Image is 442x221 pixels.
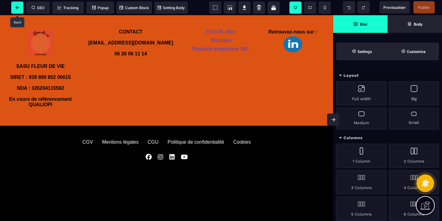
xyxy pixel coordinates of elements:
[333,15,388,33] span: Open Blocks
[16,48,64,54] b: SASU FLEUR DE VIE
[389,197,439,221] div: 6 Columns
[224,2,236,14] span: Screenshot
[333,70,442,81] div: Layout
[32,5,44,10] span: SEO
[333,132,442,144] div: Columns
[388,15,442,33] span: Open Layer Manager
[119,5,149,10] span: Custom Block
[233,124,251,130] div: Cookies
[388,43,439,60] span: Open Style Manager
[283,21,302,37] img: 1a59c7fc07b2df508e9f9470b57f58b2_Design_sans_titre_(2).png
[102,124,139,130] div: Mentions légales
[157,5,185,10] span: Setting Body
[336,170,386,194] div: 3 Columns
[336,144,386,168] div: 1 Column
[82,124,93,130] div: CGV
[209,2,221,14] span: View components
[88,14,173,41] b: CONTACT [EMAIL_ADDRESS][DOMAIN_NAME] 06 26 06 11 14
[357,49,372,54] strong: Settings
[389,108,439,129] div: Small
[92,5,109,10] span: Popup
[360,22,368,26] strong: Bloc
[336,108,386,129] div: Medium
[418,5,430,10] span: Publier
[414,22,423,26] strong: Body
[148,124,159,130] div: CGU
[383,5,406,10] span: Previsualiser
[58,5,78,10] span: Tracking
[389,81,439,105] div: Big
[389,144,439,168] div: 2 Columns
[206,14,236,19] a: EBOOK offert
[192,31,250,36] a: Plaquette programme 360°
[336,81,386,105] div: Full width
[407,49,426,54] strong: Customize
[167,124,224,130] div: Politique de confidentialité
[379,1,410,13] span: Preview
[9,59,73,92] b: SIRET : 939 899 852 00015 NDA : 326204115562 En cours de référencement QUALIOPI
[336,43,388,60] span: Settings
[336,197,386,221] div: 5 Columns
[389,170,439,194] div: 4 Columns
[268,14,317,19] b: Retrouvez-nous sur :
[211,23,231,28] a: Brochure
